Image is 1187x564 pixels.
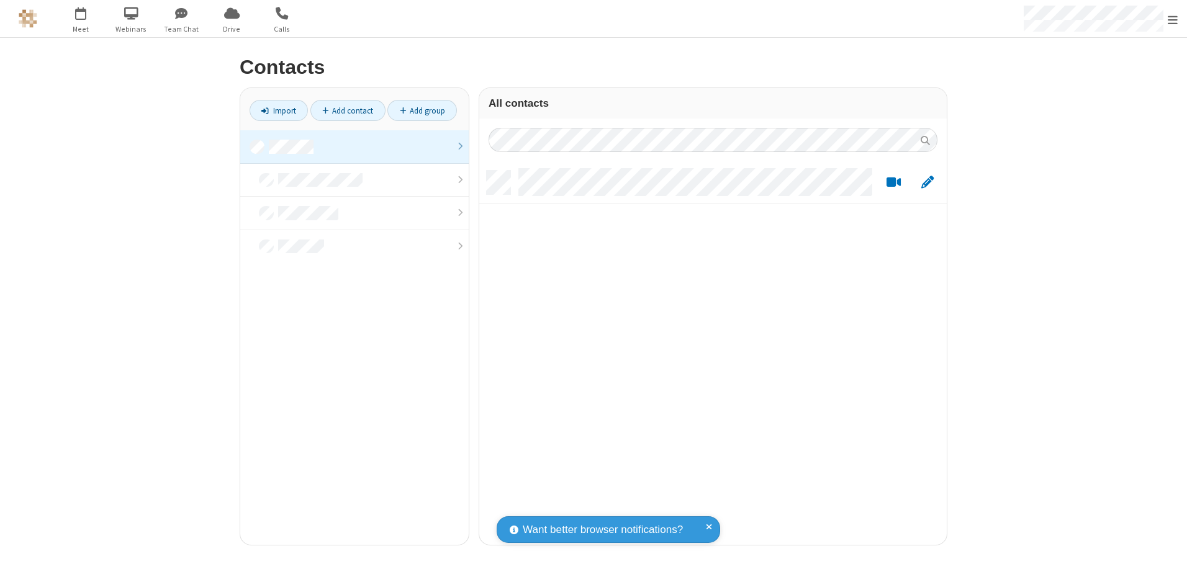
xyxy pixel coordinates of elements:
button: Edit [915,175,939,190]
span: Meet [58,24,104,35]
span: Team Chat [158,24,205,35]
div: grid [479,161,947,545]
a: Import [250,100,308,121]
h2: Contacts [240,56,947,78]
a: Add contact [310,100,386,121]
h3: All contacts [489,97,937,109]
a: Add group [387,100,457,121]
span: Want better browser notifications? [523,522,683,538]
button: Start a video meeting [882,175,906,190]
span: Webinars [108,24,155,35]
img: QA Selenium DO NOT DELETE OR CHANGE [19,9,37,28]
span: Calls [259,24,305,35]
span: Drive [209,24,255,35]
